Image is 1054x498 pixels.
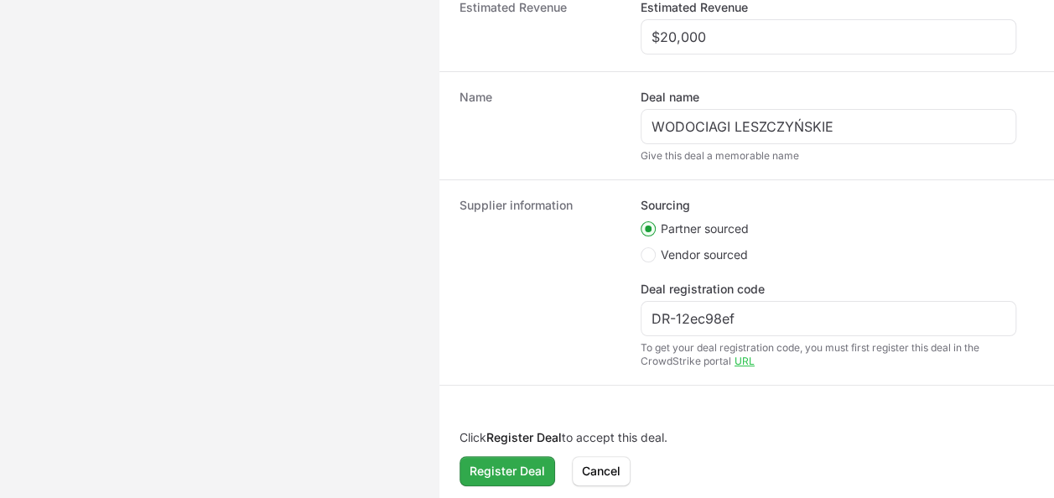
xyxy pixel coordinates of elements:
[460,429,1034,446] p: Click to accept this deal.
[735,355,755,367] a: URL
[486,430,562,444] b: Register Deal
[661,246,748,263] span: Vendor sourced
[470,461,545,481] span: Register Deal
[652,27,1005,47] input: $
[641,197,690,214] legend: Sourcing
[460,197,620,368] dt: Supplier information
[460,89,620,163] dt: Name
[572,456,631,486] button: Cancel
[641,149,1016,163] div: Give this deal a memorable name
[582,461,620,481] span: Cancel
[460,456,555,486] button: Register Deal
[641,89,699,106] label: Deal name
[641,341,1016,368] div: To get your deal registration code, you must first register this deal in the CrowdStrike portal
[641,281,765,298] label: Deal registration code
[661,220,749,237] span: Partner sourced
